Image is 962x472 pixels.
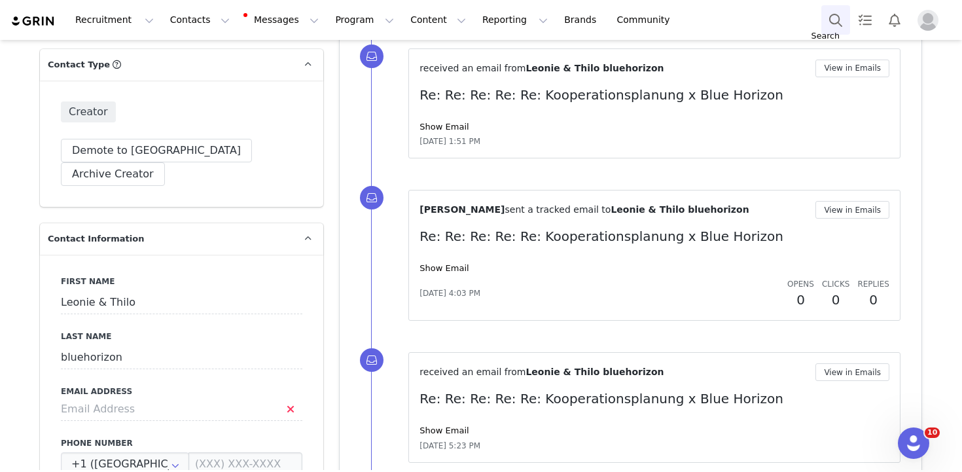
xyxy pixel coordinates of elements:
button: Program [327,5,402,35]
p: Re: Re: Re: Re: Re: Kooperationsplanung x Blue Horizon [419,389,889,408]
button: Content [402,5,474,35]
div: Search [811,29,840,42]
span: Leonie & Thilo bluehorizon [611,204,749,215]
a: Show Email [419,426,469,435]
button: View in Emails [815,201,889,219]
a: Show Email [419,263,469,273]
img: placeholder-profile.jpg [917,10,938,31]
span: [PERSON_NAME] [419,204,505,215]
span: Contact Information [48,232,144,245]
button: Demote to [GEOGRAPHIC_DATA] [61,139,252,162]
h2: 0 [857,290,889,310]
span: 10 [925,427,940,438]
a: Brands [556,5,608,35]
iframe: Intercom live chat [898,427,929,459]
p: Re: Re: Re: Re: Re: Kooperationsplanung x Blue Horizon [419,227,889,246]
span: Opens [787,280,814,289]
h2: 0 [822,290,849,310]
span: sent a tracked email to [505,204,611,215]
a: Community [609,5,684,35]
button: View in Emails [815,363,889,381]
label: Email Address [61,386,302,397]
span: [DATE] 1:51 PM [419,136,480,147]
img: grin logo [10,15,56,27]
label: Phone Number [61,437,302,449]
button: View in Emails [815,60,889,77]
span: Clicks [822,280,849,289]
span: Creator [61,101,116,122]
span: Leonie & Thilo bluehorizon [526,367,664,377]
label: First Name [61,276,302,287]
a: Tasks [851,5,880,35]
span: Leonie & Thilo bluehorizon [526,63,664,73]
button: Notifications [880,5,909,35]
span: [DATE] 5:23 PM [419,440,480,452]
input: Email Address [61,397,302,421]
span: received an email from [419,367,526,377]
h2: 0 [787,290,814,310]
button: Archive Creator [61,162,165,186]
span: [DATE] 4:03 PM [419,287,480,299]
span: received an email from [419,63,526,73]
button: Messages [238,5,327,35]
button: Reporting [474,5,556,35]
a: Show Email [419,122,469,132]
button: Search [821,5,850,35]
span: Replies [857,280,889,289]
span: Contact Type [48,58,110,71]
button: Contacts [162,5,238,35]
p: Re: Re: Re: Re: Re: Kooperationsplanung x Blue Horizon [419,85,889,105]
button: Recruitment [67,5,162,35]
button: Profile [910,10,952,31]
label: Last Name [61,331,302,342]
